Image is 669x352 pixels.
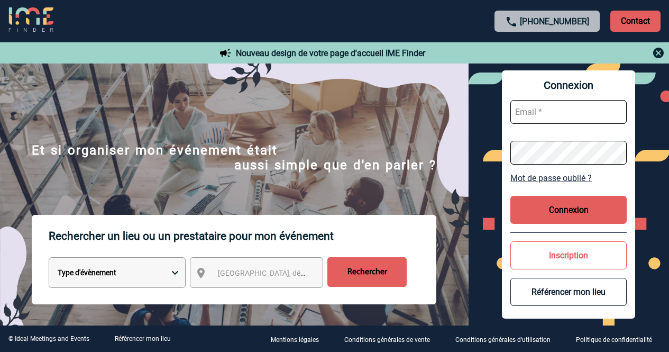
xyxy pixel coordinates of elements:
[336,334,447,344] a: Conditions générales de vente
[510,196,627,224] button: Connexion
[610,11,661,32] p: Contact
[567,334,669,344] a: Politique de confidentialité
[510,173,627,183] a: Mot de passe oublié ?
[327,257,407,287] input: Rechercher
[510,241,627,269] button: Inscription
[115,335,171,342] a: Référencer mon lieu
[271,336,319,344] p: Mentions légales
[505,15,518,28] img: call-24-px.png
[510,100,627,124] input: Email *
[520,16,589,26] a: [PHONE_NUMBER]
[262,334,336,344] a: Mentions légales
[344,336,430,344] p: Conditions générales de vente
[49,215,436,257] p: Rechercher un lieu ou un prestataire pour mon événement
[576,336,652,344] p: Politique de confidentialité
[455,336,551,344] p: Conditions générales d'utilisation
[218,269,365,277] span: [GEOGRAPHIC_DATA], département, région...
[510,79,627,92] span: Connexion
[510,278,627,306] button: Référencer mon lieu
[447,334,567,344] a: Conditions générales d'utilisation
[8,335,89,342] div: © Ideal Meetings and Events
